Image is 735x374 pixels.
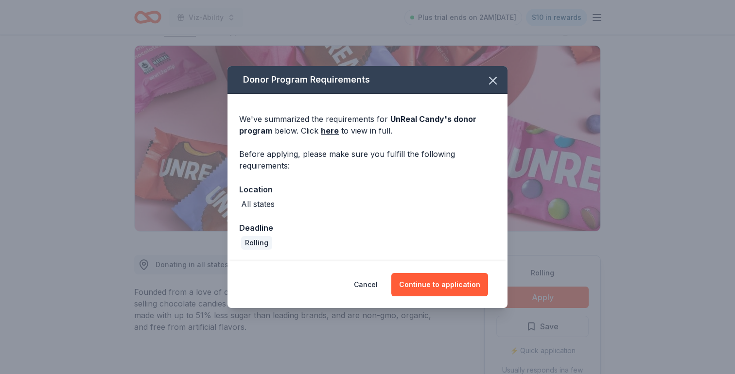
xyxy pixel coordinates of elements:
[239,183,496,196] div: Location
[227,66,507,94] div: Donor Program Requirements
[321,125,339,136] a: here
[239,221,496,234] div: Deadline
[391,273,488,296] button: Continue to application
[241,198,275,210] div: All states
[241,236,272,250] div: Rolling
[239,113,496,136] div: We've summarized the requirements for below. Click to view in full.
[239,148,496,171] div: Before applying, please make sure you fulfill the following requirements:
[354,273,378,296] button: Cancel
